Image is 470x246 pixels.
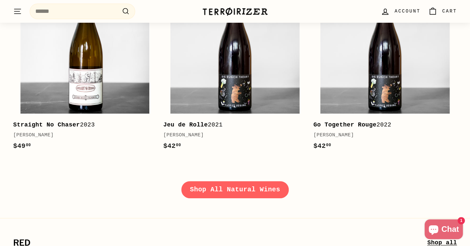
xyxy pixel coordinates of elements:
[163,120,300,130] div: 2021
[395,8,420,15] span: Account
[313,131,450,139] div: [PERSON_NAME]
[313,142,331,150] span: $42
[423,219,465,241] inbox-online-store-chat: Shopify online store chat
[377,2,424,21] a: Account
[163,142,181,150] span: $42
[13,142,31,150] span: $49
[163,131,300,139] div: [PERSON_NAME]
[26,143,31,148] sup: 00
[163,122,208,128] b: Jeu de Rolle
[326,143,331,148] sup: 00
[313,122,376,128] b: Go Together Rouge
[181,181,289,198] a: Shop All Natural Wines
[176,143,181,148] sup: 00
[13,120,150,130] div: 2023
[313,120,450,130] div: 2022
[13,122,80,128] b: Straight No Chaser
[424,2,461,21] a: Cart
[442,8,457,15] span: Cart
[13,131,150,139] div: [PERSON_NAME]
